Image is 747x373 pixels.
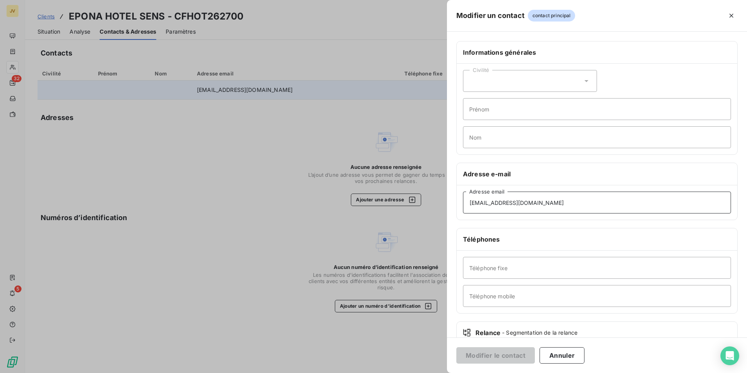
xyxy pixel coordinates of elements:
[463,126,731,148] input: placeholder
[463,257,731,279] input: placeholder
[463,169,731,179] h6: Adresse e-mail
[463,235,731,244] h6: Téléphones
[463,285,731,307] input: placeholder
[502,329,577,337] span: - Segmentation de la relance
[463,98,731,120] input: placeholder
[463,328,731,337] div: Relance
[720,346,739,365] div: Open Intercom Messenger
[456,347,535,364] button: Modifier le contact
[463,48,731,57] h6: Informations générales
[463,192,731,213] input: placeholder
[456,10,525,21] h5: Modifier un contact
[528,10,575,22] span: contact principal
[540,347,584,364] button: Annuler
